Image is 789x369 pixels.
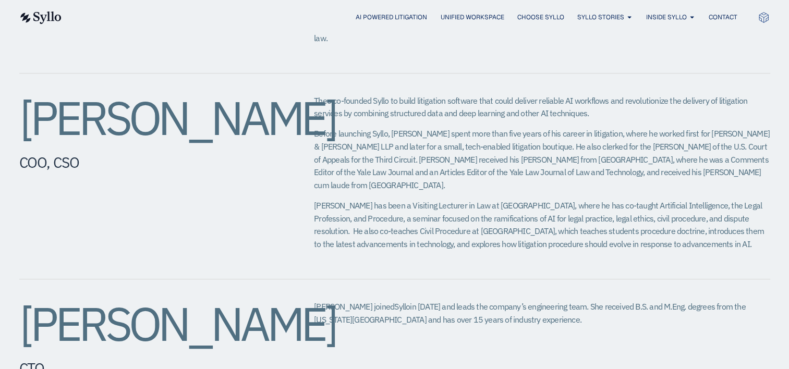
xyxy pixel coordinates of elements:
[82,13,737,22] div: Menu Toggle
[440,13,504,22] a: Unified Workspace
[314,301,745,325] span: in [DATE] and leads the company’s engineering team. She received B.S. and M.Eng. degrees from the...
[646,13,686,22] a: Inside Syllo
[577,13,624,22] a: Syllo Stories
[314,301,394,312] span: [PERSON_NAME] joined
[19,300,273,347] h2: [PERSON_NAME]
[314,200,764,249] span: [PERSON_NAME] has been a Visiting Lecturer in Law at [GEOGRAPHIC_DATA], where he has co-taught Ar...
[19,11,62,24] img: syllo
[314,95,747,119] span: Theo co-founded Syllo to build litigation software that could deliver reliable AI workflows and r...
[708,13,737,22] a: Contact
[517,13,564,22] a: Choose Syllo
[19,154,273,171] h5: COO, CSO
[580,314,581,325] span: .
[314,128,770,190] span: Before launching Syllo, [PERSON_NAME] spent more than five years of his career in litigation, whe...
[356,13,427,22] a: AI Powered Litigation
[394,301,410,312] span: Syllo
[82,13,737,22] nav: Menu
[19,94,273,141] h2: [PERSON_NAME]​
